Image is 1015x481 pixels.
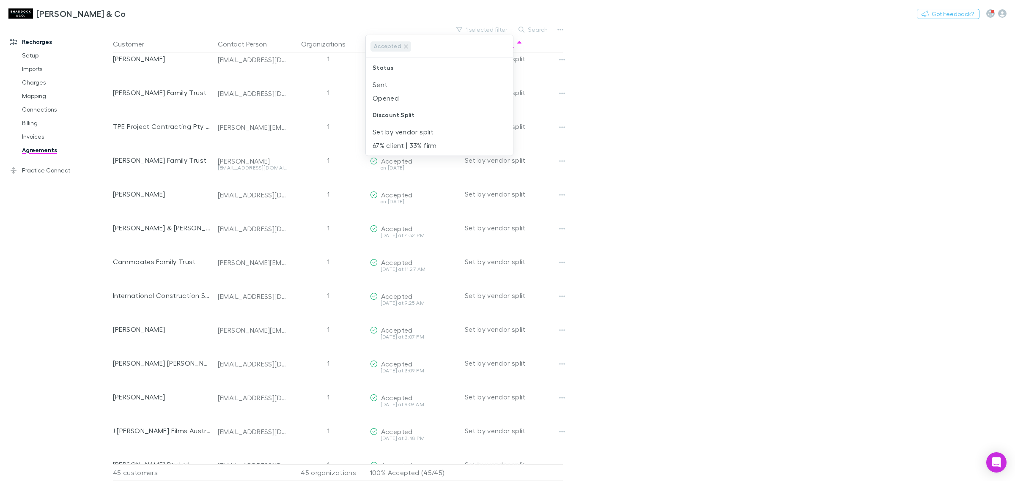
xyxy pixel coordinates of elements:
[986,452,1007,473] div: Open Intercom Messenger
[366,139,513,152] li: 67% client | 33% firm
[366,57,513,78] div: Status
[370,41,411,52] div: Accepted
[366,125,513,139] li: Set by vendor split
[371,41,404,51] span: Accepted
[366,105,513,125] div: Discount Split
[366,91,513,105] li: Opened
[366,78,513,91] li: Sent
